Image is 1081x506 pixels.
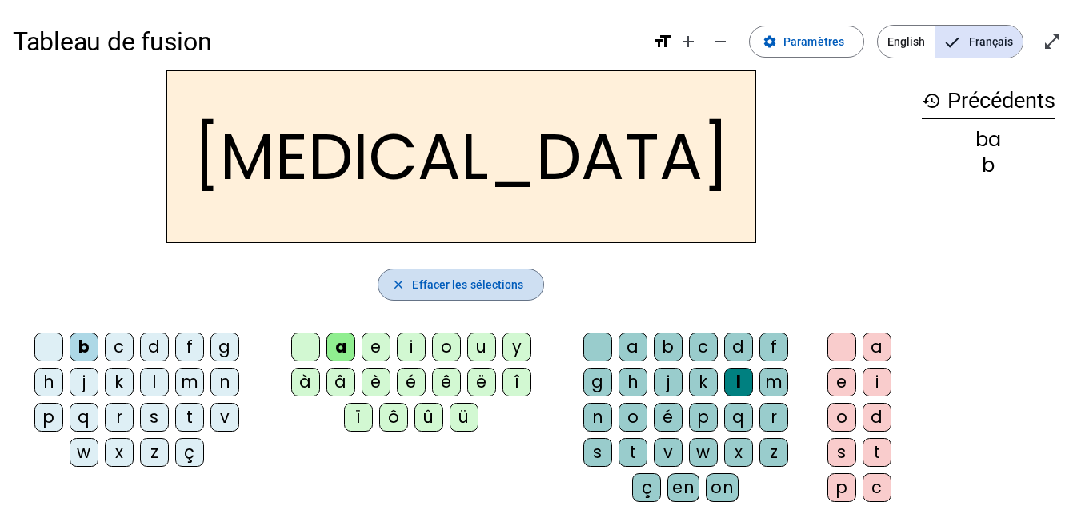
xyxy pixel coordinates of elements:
div: k [689,368,718,396]
div: s [827,438,856,467]
div: ç [632,473,661,502]
div: ba [922,130,1055,149]
span: Paramètres [783,32,844,51]
mat-icon: remove [711,32,730,51]
div: v [654,438,683,467]
div: b [654,333,683,361]
div: n [210,368,239,396]
div: w [689,438,718,467]
div: r [105,403,134,432]
div: é [654,403,683,432]
div: g [210,333,239,361]
div: a [326,333,355,361]
div: v [210,403,239,432]
div: p [34,403,63,432]
mat-icon: format_size [653,32,672,51]
div: s [583,438,612,467]
div: n [583,403,612,432]
div: c [105,333,134,361]
h2: [MEDICAL_DATA] [166,70,756,243]
div: ë [467,368,496,396]
div: en [667,473,699,502]
div: d [724,333,753,361]
div: i [397,333,426,361]
div: f [175,333,204,361]
div: p [689,403,718,432]
button: Diminuer la taille de la police [704,26,736,58]
div: â [326,368,355,396]
div: m [759,368,788,396]
div: s [140,403,169,432]
div: g [583,368,612,396]
div: p [827,473,856,502]
div: c [863,473,891,502]
div: j [70,368,98,396]
div: i [863,368,891,396]
div: x [105,438,134,467]
div: q [70,403,98,432]
span: Français [935,26,1023,58]
mat-icon: history [922,91,941,110]
div: ê [432,368,461,396]
div: t [175,403,204,432]
div: k [105,368,134,396]
div: d [140,333,169,361]
div: e [827,368,856,396]
div: t [863,438,891,467]
button: Entrer en plein écran [1036,26,1068,58]
mat-icon: open_in_full [1043,32,1062,51]
div: m [175,368,204,396]
button: Effacer les sélections [378,269,543,301]
div: d [863,403,891,432]
div: h [34,368,63,396]
mat-icon: settings [763,34,777,49]
div: l [140,368,169,396]
div: t [619,438,647,467]
div: à [291,368,320,396]
div: a [863,333,891,361]
div: è [362,368,390,396]
div: f [759,333,788,361]
h1: Tableau de fusion [13,16,640,67]
div: î [502,368,531,396]
div: q [724,403,753,432]
div: é [397,368,426,396]
div: u [467,333,496,361]
div: o [619,403,647,432]
div: z [759,438,788,467]
div: j [654,368,683,396]
div: o [827,403,856,432]
div: û [414,403,443,432]
div: b [70,333,98,361]
span: English [878,26,935,58]
div: ï [344,403,373,432]
div: on [706,473,739,502]
h3: Précédents [922,83,1055,119]
div: o [432,333,461,361]
div: r [759,403,788,432]
mat-icon: close [391,277,406,292]
div: w [70,438,98,467]
div: e [362,333,390,361]
div: ô [379,403,408,432]
div: ç [175,438,204,467]
span: Effacer les sélections [412,275,523,294]
div: x [724,438,753,467]
button: Augmenter la taille de la police [672,26,704,58]
mat-icon: add [679,32,698,51]
div: a [619,333,647,361]
div: ü [450,403,478,432]
div: b [922,156,1055,175]
button: Paramètres [749,26,864,58]
div: c [689,333,718,361]
mat-button-toggle-group: Language selection [877,25,1023,58]
div: z [140,438,169,467]
div: l [724,368,753,396]
div: h [619,368,647,396]
div: y [502,333,531,361]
